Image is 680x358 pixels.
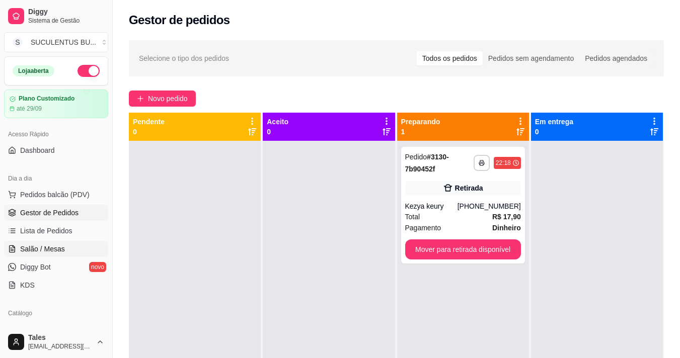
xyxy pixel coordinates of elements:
[405,153,427,161] span: Pedido
[4,170,108,187] div: Dia a dia
[28,333,92,342] span: Tales
[401,127,440,137] p: 1
[133,117,165,127] p: Pendente
[137,95,144,102] span: plus
[20,280,35,290] span: KDS
[405,201,458,211] div: Kezya keury
[405,222,441,233] span: Pagamento
[4,126,108,142] div: Acesso Rápido
[535,127,573,137] p: 0
[129,12,230,28] h2: Gestor de pedidos
[19,95,74,103] article: Plano Customizado
[458,201,521,211] div: [PHONE_NUMBER]
[267,127,288,137] p: 0
[20,190,90,200] span: Pedidos balcão (PDV)
[4,305,108,321] div: Catálogo
[4,241,108,257] a: Salão / Mesas
[20,226,72,236] span: Lista de Pedidos
[129,91,196,107] button: Novo pedido
[4,4,108,28] a: DiggySistema de Gestão
[4,89,108,118] a: Plano Customizadoaté 29/09
[535,117,573,127] p: Em entrega
[20,208,79,218] span: Gestor de Pedidos
[4,321,108,337] a: Produtos
[13,37,23,47] span: S
[20,262,51,272] span: Diggy Bot
[401,117,440,127] p: Preparando
[4,330,108,354] button: Tales[EMAIL_ADDRESS][DOMAIN_NAME]
[496,159,511,167] div: 22:18
[4,223,108,239] a: Lista de Pedidos
[28,342,92,350] span: [EMAIL_ADDRESS][DOMAIN_NAME]
[20,145,55,155] span: Dashboard
[4,205,108,221] a: Gestor de Pedidos
[405,239,521,259] button: Mover para retirada disponível
[13,65,54,76] div: Loja aberta
[28,8,104,17] span: Diggy
[492,213,521,221] strong: R$ 17,90
[4,277,108,293] a: KDS
[492,224,521,232] strong: Dinheiro
[455,183,483,193] div: Retirada
[579,51,653,65] div: Pedidos agendados
[133,127,165,137] p: 0
[20,324,48,334] span: Produtos
[4,187,108,203] button: Pedidos balcão (PDV)
[28,17,104,25] span: Sistema de Gestão
[4,32,108,52] button: Select a team
[405,153,449,173] strong: # 3130-7b90452f
[148,93,188,104] span: Novo pedido
[31,37,96,47] div: SUCULENTUS BU ...
[139,53,229,64] span: Selecione o tipo dos pedidos
[267,117,288,127] p: Aceito
[17,105,42,113] article: até 29/09
[78,65,100,77] button: Alterar Status
[4,142,108,158] a: Dashboard
[20,244,65,254] span: Salão / Mesas
[483,51,579,65] div: Pedidos sem agendamento
[4,259,108,275] a: Diggy Botnovo
[417,51,483,65] div: Todos os pedidos
[405,211,420,222] span: Total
